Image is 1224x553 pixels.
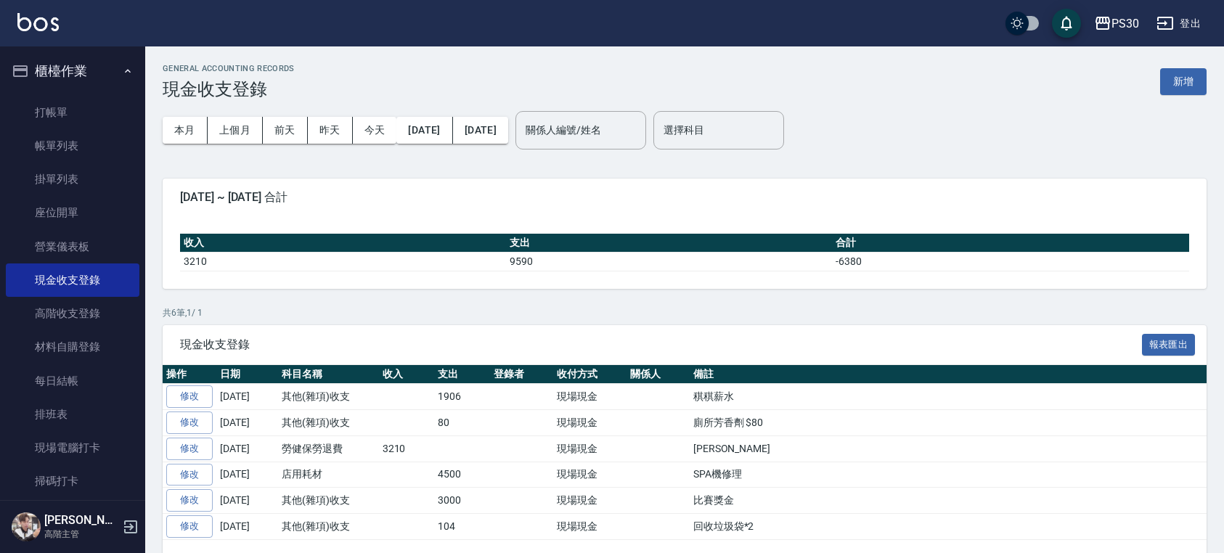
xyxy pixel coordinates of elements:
th: 備註 [690,365,1207,384]
td: 其他(雜項)收支 [278,514,379,540]
a: 掃碼打卡 [6,464,139,498]
td: 現場現金 [553,435,627,462]
td: 其他(雜項)收支 [278,384,379,410]
a: 修改 [166,385,213,408]
a: 打帳單 [6,96,139,129]
a: 現場電腦打卡 [6,431,139,464]
img: Logo [17,13,59,31]
td: 3210 [379,435,435,462]
td: 1906 [434,384,490,410]
button: PS30 [1088,9,1145,38]
button: 今天 [353,117,397,144]
td: [DATE] [216,488,278,514]
a: 高階收支登錄 [6,297,139,330]
a: 材料自購登錄 [6,330,139,364]
td: 80 [434,410,490,436]
h2: GENERAL ACCOUNTING RECORDS [163,64,295,73]
a: 營業儀表板 [6,230,139,263]
button: 前天 [263,117,308,144]
button: 本月 [163,117,208,144]
td: 店用耗材 [278,462,379,488]
td: [DATE] [216,435,278,462]
td: [DATE] [216,514,278,540]
th: 收入 [379,365,435,384]
td: [DATE] [216,384,278,410]
button: 上個月 [208,117,263,144]
td: 9590 [506,252,832,271]
button: 新增 [1160,68,1207,95]
td: 現場現金 [553,462,627,488]
th: 收入 [180,234,506,253]
td: 4500 [434,462,490,488]
td: 其他(雜項)收支 [278,488,379,514]
td: 現場現金 [553,514,627,540]
button: save [1052,9,1081,38]
td: -6380 [832,252,1189,271]
td: 稘稘薪水 [690,384,1207,410]
th: 支出 [434,365,490,384]
td: [DATE] [216,410,278,436]
td: 廁所芳香劑 $80 [690,410,1207,436]
th: 科目名稱 [278,365,379,384]
td: 回收垃圾袋*2 [690,514,1207,540]
div: PS30 [1111,15,1139,33]
td: 現場現金 [553,488,627,514]
td: 現場現金 [553,384,627,410]
button: 昨天 [308,117,353,144]
td: SPA機修理 [690,462,1207,488]
h5: [PERSON_NAME] [44,513,118,528]
a: 排班表 [6,398,139,431]
a: 新增 [1160,74,1207,88]
button: [DATE] [396,117,452,144]
td: 其他(雜項)收支 [278,410,379,436]
button: 報表匯出 [1142,334,1196,356]
a: 修改 [166,438,213,460]
a: 現金收支登錄 [6,263,139,297]
th: 操作 [163,365,216,384]
a: 修改 [166,411,213,434]
button: 櫃檯作業 [6,52,139,90]
h3: 現金收支登錄 [163,79,295,99]
td: [DATE] [216,462,278,488]
a: 報表匯出 [1142,337,1196,351]
th: 日期 [216,365,278,384]
td: 3210 [180,252,506,271]
td: 3000 [434,488,490,514]
a: 帳單列表 [6,129,139,163]
p: 共 6 筆, 1 / 1 [163,306,1207,319]
th: 登錄者 [490,365,553,384]
td: 勞健保勞退費 [278,435,379,462]
td: 104 [434,514,490,540]
button: [DATE] [453,117,508,144]
a: 修改 [166,464,213,486]
td: [PERSON_NAME] [690,435,1207,462]
th: 收付方式 [553,365,627,384]
span: 現金收支登錄 [180,337,1142,352]
button: 登出 [1151,10,1207,37]
a: 座位開單 [6,196,139,229]
a: 掛單列表 [6,163,139,196]
th: 支出 [506,234,832,253]
img: Person [12,512,41,541]
th: 關係人 [627,365,690,384]
p: 高階主管 [44,528,118,541]
a: 修改 [166,489,213,512]
th: 合計 [832,234,1189,253]
a: 每日結帳 [6,364,139,398]
span: [DATE] ~ [DATE] 合計 [180,190,1189,205]
a: 修改 [166,515,213,538]
td: 現場現金 [553,410,627,436]
td: 比賽獎金 [690,488,1207,514]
